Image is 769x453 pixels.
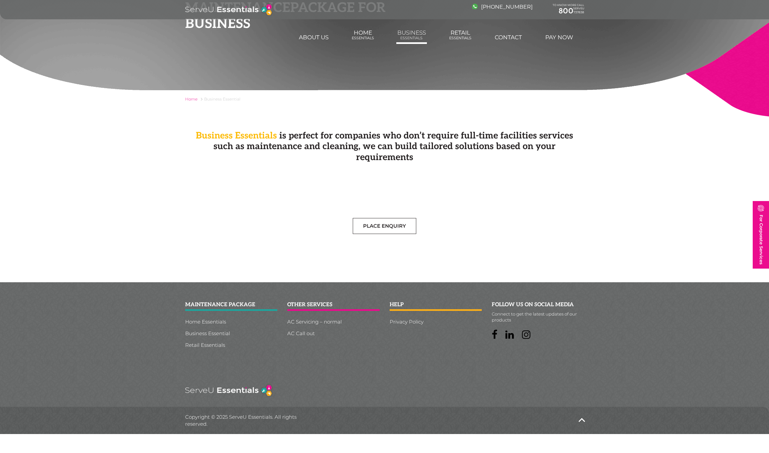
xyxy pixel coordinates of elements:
[753,201,769,269] a: For Corporate Services
[553,4,584,16] div: TO KNOW MORE CALL SERVEU
[758,205,764,211] img: image
[544,31,574,44] a: Pay Now
[185,302,278,311] h2: Maintenance package
[449,36,471,40] span: Essentials
[196,130,277,141] span: Business Essentials
[353,218,416,234] a: PLACE ENQUIRY
[448,26,472,44] a: RetailEssentials
[397,36,426,40] span: Essentials
[352,36,374,40] span: Essentials
[185,413,312,427] p: Copyright © 2025 ServeU Essentials. All rights reserved.
[185,342,278,347] a: Retail Essentials
[287,302,380,311] h2: other services
[287,319,380,324] a: AC Servicing – normal
[185,319,278,324] a: Home Essentials
[185,130,584,163] h3: is perfect for companies who don’t require full-time facilities services such as maintenance and ...
[494,31,523,44] a: Contact
[351,26,375,44] a: HomeEssentials
[185,3,273,16] img: logo
[396,26,427,44] a: BusinessEssentials
[390,302,482,311] h2: help
[185,97,197,102] a: Home
[390,319,482,324] a: Privacy Policy
[204,97,240,102] span: Business Essential
[472,4,533,10] a: [PHONE_NUMBER]
[185,384,273,397] img: logo
[559,6,574,15] span: 800
[553,7,584,15] a: 800737838
[492,311,584,323] p: Connect to get the latest updates of our products
[298,31,329,44] a: About us
[472,4,478,9] img: image
[287,331,380,336] a: AC Call out
[185,331,278,336] a: Business Essential
[492,302,584,311] h2: follow us on social media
